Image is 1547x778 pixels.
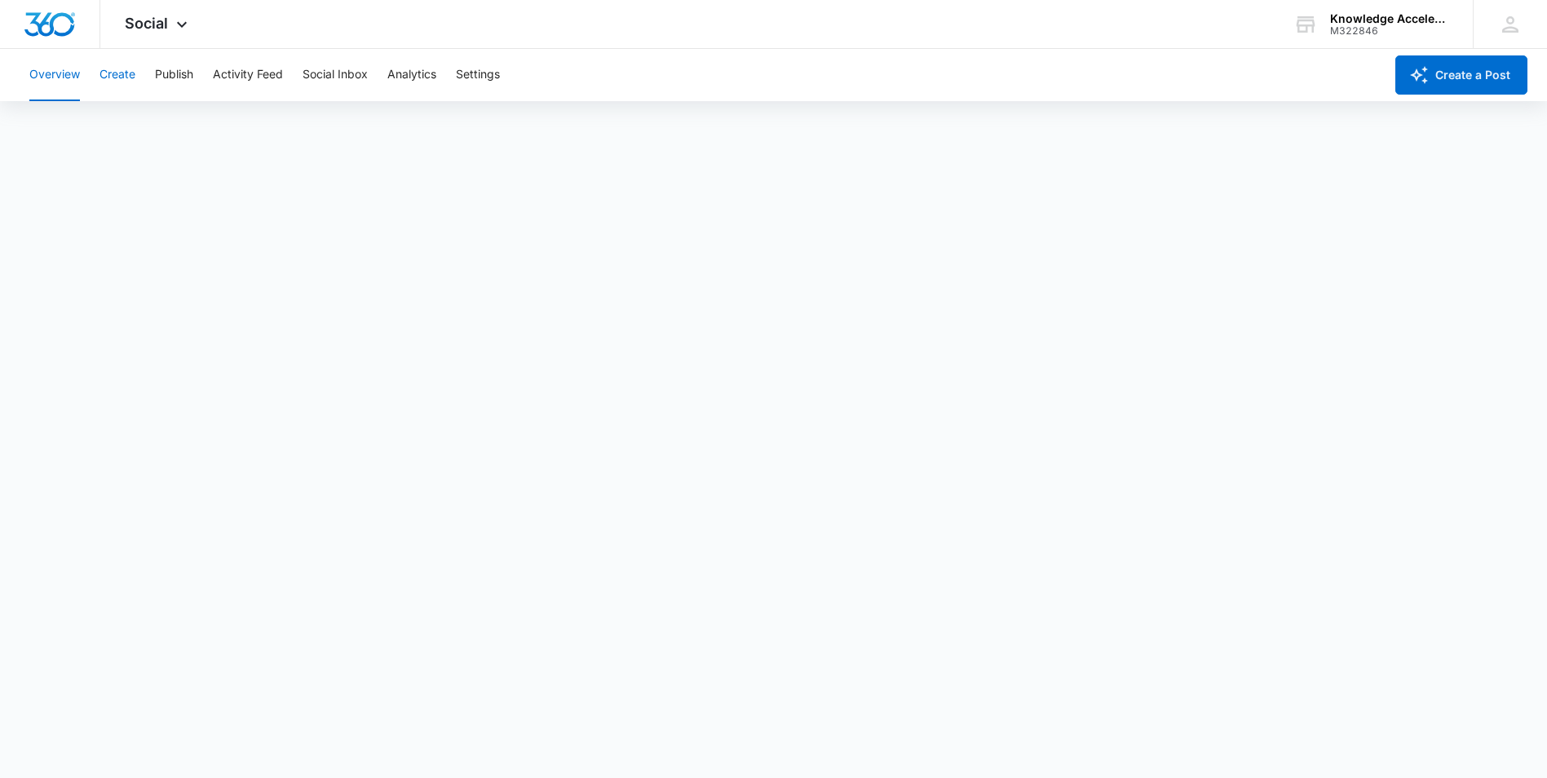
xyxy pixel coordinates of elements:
button: Analytics [387,49,436,101]
span: Social [125,15,168,32]
button: Social Inbox [303,49,368,101]
button: Publish [155,49,193,101]
button: Activity Feed [213,49,283,101]
button: Create a Post [1395,55,1527,95]
button: Create [99,49,135,101]
div: account id [1330,25,1449,37]
button: Overview [29,49,80,101]
div: account name [1330,12,1449,25]
button: Settings [456,49,500,101]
